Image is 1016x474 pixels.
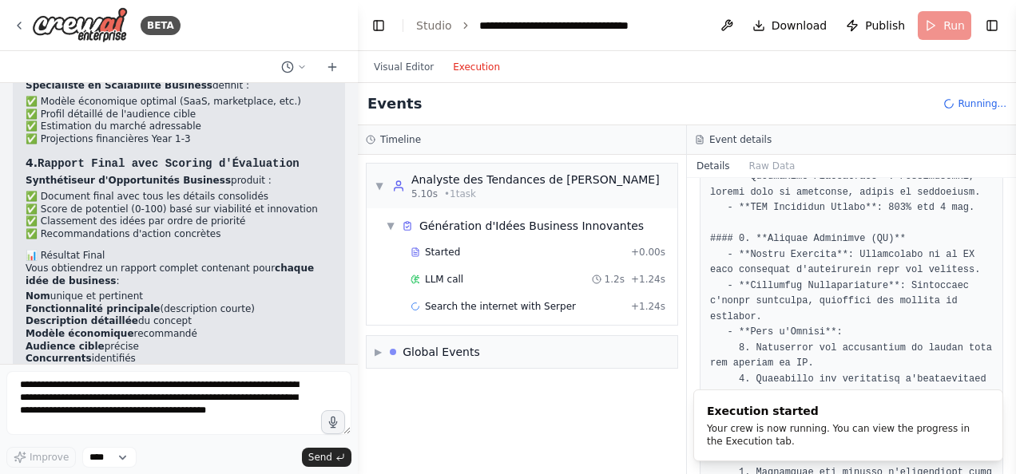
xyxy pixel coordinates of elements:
[26,263,332,287] p: Vous obtiendrez un rapport complet contenant pour :
[26,315,138,326] strong: Description détaillée
[319,57,345,77] button: Start a new chat
[26,80,212,91] strong: Spécialiste en Scalabilité Business
[26,175,332,188] p: produit :
[26,341,332,354] li: précise
[26,109,332,121] li: ✅ Profil détaillé de l'audience cible
[26,315,332,328] li: du concept
[631,300,665,313] span: + 1.24s
[746,11,834,40] button: Download
[740,155,805,177] button: Raw Data
[444,188,476,200] span: • 1 task
[26,120,332,133] li: ✅ Estimation du marché adressable
[416,18,659,34] nav: breadcrumb
[631,273,665,286] span: + 1.24s
[386,219,395,232] span: ▼
[26,215,332,228] li: ✅ Classement des idées par ordre de priorité
[32,7,128,43] img: Logo
[26,328,134,339] strong: Modèle économique
[443,57,510,77] button: Execution
[26,250,332,263] h2: 📊 Résultat Final
[26,175,231,186] strong: Synthétiseur d'Opportunités Business
[411,188,438,200] span: 5.10s
[411,172,660,188] div: Analyste des Tendances de [PERSON_NAME]
[419,218,644,234] div: Génération d'Idées Business Innovantes
[26,328,332,341] li: recommandé
[687,155,740,177] button: Details
[367,14,390,37] button: Hide left sidebar
[367,93,422,115] h2: Events
[26,353,92,364] strong: Concurrents
[26,80,332,93] p: définit :
[839,11,911,40] button: Publish
[707,403,983,419] div: Execution started
[707,422,983,448] div: Your crew is now running. You can view the progress in the Execution tab.
[425,246,460,259] span: Started
[26,228,332,241] li: ✅ Recommandations d'action concrètes
[709,133,772,146] h3: Event details
[308,451,332,464] span: Send
[26,303,332,316] li: (description courte)
[425,300,576,313] span: Search the internet with Serper
[26,133,332,146] li: ✅ Projections financières Year 1-3
[26,341,105,352] strong: Audience cible
[26,290,332,303] li: unique et pertinent
[26,96,332,109] li: ✅ Modèle économique optimal (SaaS, marketplace, etc.)
[275,57,313,77] button: Switch to previous chat
[30,451,69,464] span: Improve
[141,16,181,35] div: BETA
[26,290,50,302] strong: Nom
[26,155,332,172] h3: 4.
[981,14,1003,37] button: Show right sidebar
[772,18,827,34] span: Download
[631,246,665,259] span: + 0.00s
[403,344,480,360] div: Global Events
[375,346,382,358] span: ▶
[364,57,443,77] button: Visual Editor
[865,18,905,34] span: Publish
[26,353,332,365] li: identifiés
[6,447,76,468] button: Improve
[375,180,384,192] span: ▼
[26,203,332,216] li: ✅ Score de potentiel (0-100) basé sur viabilité et innovation
[958,97,1006,110] span: Running...
[26,263,314,286] strong: chaque idée de business
[302,448,351,467] button: Send
[26,303,161,314] strong: Fonctionnalité principale
[321,410,345,434] button: Click to speak your automation idea
[26,191,332,203] li: ✅ Document final avec tous les détails consolidés
[380,133,421,146] h3: Timeline
[416,19,452,32] a: Studio
[605,273,625,286] span: 1.2s
[425,273,463,286] span: LLM call
[38,157,300,170] code: Rapport Final avec Scoring d'Évaluation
